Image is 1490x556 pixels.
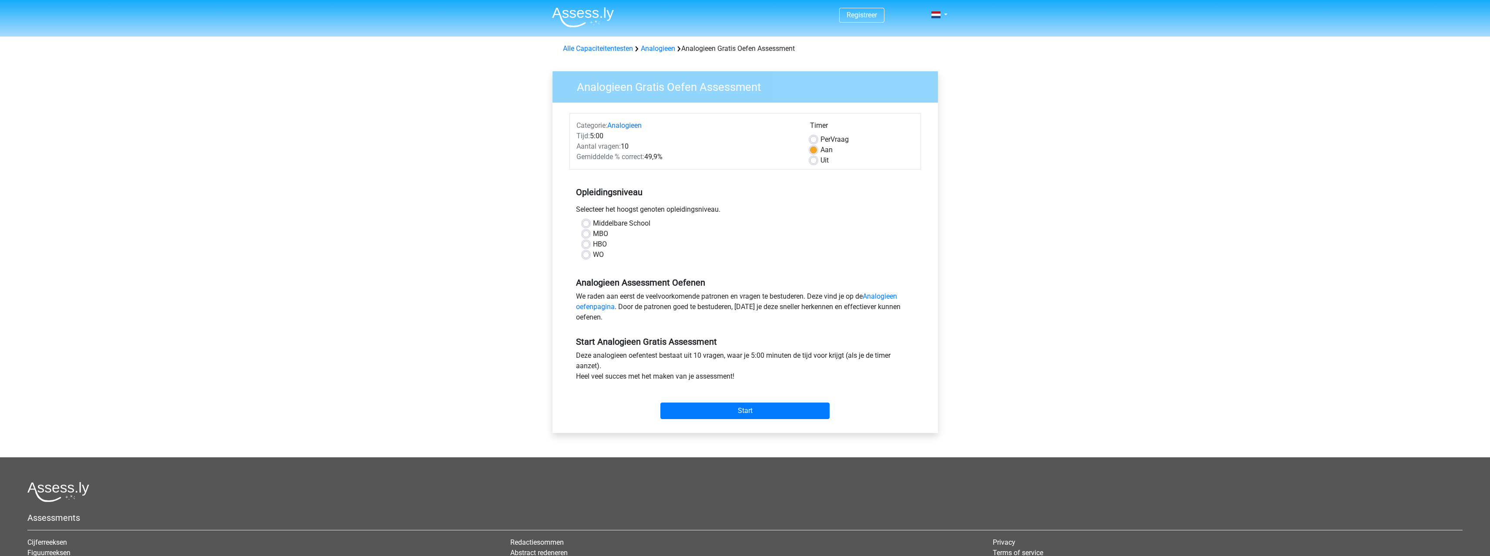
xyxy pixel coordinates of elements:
label: HBO [593,239,607,250]
label: Middelbare School [593,218,650,229]
a: Registreer [847,11,877,19]
a: Redactiesommen [510,538,564,546]
h5: Analogieen Assessment Oefenen [576,277,914,288]
a: Cijferreeksen [27,538,67,546]
span: Gemiddelde % correct: [576,153,644,161]
span: Categorie: [576,121,607,130]
div: Analogieen Gratis Oefen Assessment [559,43,931,54]
div: Deze analogieen oefentest bestaat uit 10 vragen, waar je 5:00 minuten de tijd voor krijgt (als je... [569,350,921,385]
h3: Analogieen Gratis Oefen Assessment [566,77,931,94]
div: 5:00 [570,131,804,141]
label: MBO [593,229,608,239]
h5: Assessments [27,513,1463,523]
div: Timer [810,120,914,134]
h5: Opleidingsniveau [576,183,914,201]
img: Assessly [552,7,614,27]
label: Uit [820,155,829,166]
span: Tijd: [576,132,590,140]
a: Analogieen [641,44,675,53]
div: We raden aan eerst de veelvoorkomende patronen en vragen te bestuderen. Deze vind je op de . Door... [569,291,921,326]
a: Privacy [993,538,1015,546]
div: Selecteer het hoogst genoten opleidingsniveau. [569,204,921,218]
a: Alle Capaciteitentesten [563,44,633,53]
input: Start [660,403,830,419]
span: Aantal vragen: [576,142,621,150]
a: Analogieen [607,121,642,130]
label: WO [593,250,604,260]
h5: Start Analogieen Gratis Assessment [576,336,914,347]
div: 49,9% [570,152,804,162]
div: 10 [570,141,804,152]
img: Assessly logo [27,482,89,502]
label: Vraag [820,134,849,145]
span: Per [820,135,830,143]
label: Aan [820,145,833,155]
